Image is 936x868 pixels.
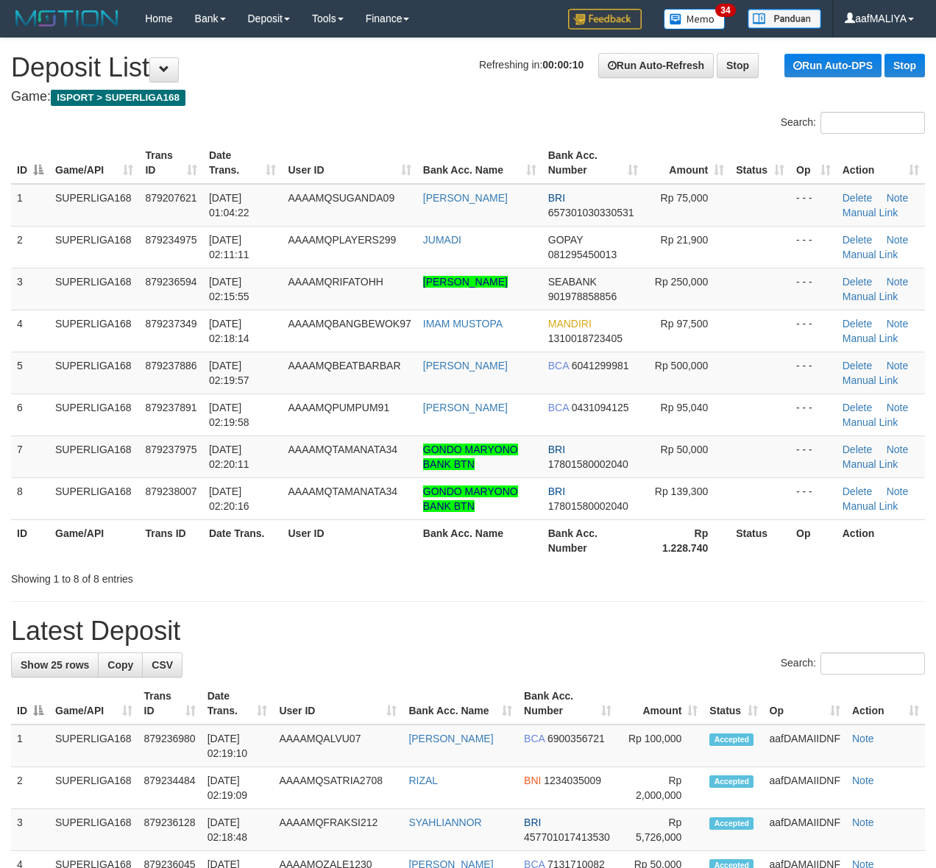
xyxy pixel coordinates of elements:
[209,192,249,218] span: [DATE] 01:04:22
[661,234,709,246] span: Rp 21,900
[709,775,754,788] span: Accepted
[202,683,274,725] th: Date Trans.: activate to sort column ascending
[887,402,909,413] a: Note
[273,725,403,767] td: AAAAMQALVU07
[837,519,925,561] th: Action
[887,192,909,204] a: Note
[202,767,274,809] td: [DATE] 02:19:09
[790,226,837,268] td: - - -
[548,192,565,204] span: BRI
[790,477,837,519] td: - - -
[107,659,133,671] span: Copy
[288,485,397,497] span: AAAAMQTAMANATA34
[843,416,898,428] a: Manual Link
[423,360,508,371] a: [PERSON_NAME]
[843,318,872,330] a: Delete
[11,652,99,677] a: Show 25 rows
[524,733,545,744] span: BCA
[202,809,274,851] td: [DATE] 02:18:48
[423,402,508,413] a: [PERSON_NAME]
[479,59,584,71] span: Refreshing in:
[139,142,203,184] th: Trans ID: activate to sort column ascending
[837,142,925,184] th: Action: activate to sort column ascending
[730,142,790,184] th: Status: activate to sort column ascending
[661,444,709,455] span: Rp 50,000
[49,226,139,268] td: SUPERLIGA168
[209,485,249,512] span: [DATE] 02:20:16
[11,310,49,352] td: 4
[142,652,182,677] a: CSV
[843,291,898,302] a: Manual Link
[703,683,763,725] th: Status: activate to sort column ascending
[288,402,389,413] span: AAAAMQPUMPUM91
[209,360,249,386] span: [DATE] 02:19:57
[843,485,872,497] a: Delete
[843,374,898,386] a: Manual Link
[11,616,925,646] h1: Latest Deposit
[11,566,379,586] div: Showing 1 to 8 of 8 entries
[145,318,196,330] span: 879237349
[598,53,714,78] a: Run Auto-Refresh
[764,767,846,809] td: aafDAMAIIDNF
[887,485,909,497] a: Note
[49,477,139,519] td: SUPERLIGA168
[11,90,925,104] h4: Game:
[49,352,139,394] td: SUPERLIGA168
[790,519,837,561] th: Op
[152,659,173,671] span: CSV
[843,276,872,288] a: Delete
[288,276,383,288] span: AAAAMQRIFATOHH
[655,485,708,497] span: Rp 139,300
[887,318,909,330] a: Note
[547,733,605,744] span: Copy 6900356721 to clipboard
[423,234,461,246] a: JUMADI
[548,402,569,413] span: BCA
[717,53,759,78] a: Stop
[709,817,754,830] span: Accepted
[423,485,518,512] a: GONDO MARYONO BANK BTN
[288,318,411,330] span: AAAAMQBANGBEWOK97
[846,683,925,725] th: Action: activate to sort column ascending
[572,360,629,371] span: Copy 6041299981 to clipboard
[49,435,139,477] td: SUPERLIGA168
[784,54,882,77] a: Run Auto-DPS
[423,192,508,204] a: [PERSON_NAME]
[820,652,925,675] input: Search:
[887,234,909,246] a: Note
[781,112,925,134] label: Search:
[49,767,138,809] td: SUPERLIGA168
[644,519,731,561] th: Rp 1.228.740
[49,142,139,184] th: Game/API: activate to sort column ascending
[548,318,592,330] span: MANDIRI
[548,500,628,512] span: Copy 17801580002040 to clipboard
[572,402,629,413] span: Copy 0431094125 to clipboard
[11,352,49,394] td: 5
[11,435,49,477] td: 7
[852,775,874,786] a: Note
[209,234,249,260] span: [DATE] 02:11:11
[209,276,249,302] span: [DATE] 02:15:55
[843,332,898,344] a: Manual Link
[11,142,49,184] th: ID: activate to sort column descending
[273,809,403,851] td: AAAAMQFRAKSI212
[49,725,138,767] td: SUPERLIGA168
[282,142,416,184] th: User ID: activate to sort column ascending
[764,725,846,767] td: aafDAMAIIDNF
[843,234,872,246] a: Delete
[843,192,872,204] a: Delete
[548,444,565,455] span: BRI
[11,725,49,767] td: 1
[655,276,708,288] span: Rp 250,000
[715,4,735,17] span: 34
[790,142,837,184] th: Op: activate to sort column ascending
[548,276,597,288] span: SEABANK
[139,519,203,561] th: Trans ID
[644,142,731,184] th: Amount: activate to sort column ascending
[145,402,196,413] span: 879237891
[617,767,703,809] td: Rp 2,000,000
[138,809,202,851] td: 879236128
[145,192,196,204] span: 879207621
[11,226,49,268] td: 2
[790,352,837,394] td: - - -
[661,402,709,413] span: Rp 95,040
